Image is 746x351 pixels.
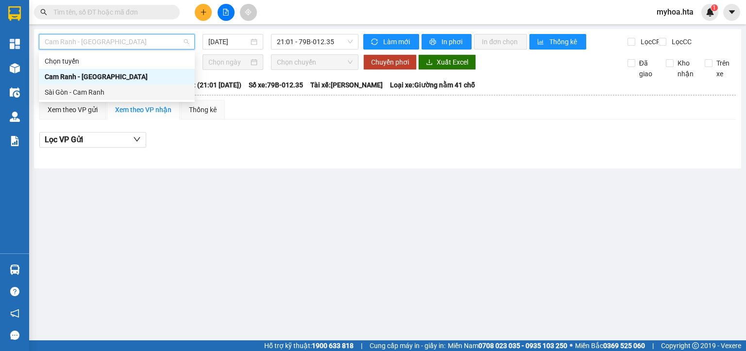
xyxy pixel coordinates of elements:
span: Làm mới [383,36,411,47]
button: bar-chartThống kê [529,34,586,50]
input: Tìm tên, số ĐT hoặc mã đơn [53,7,168,17]
span: Cung cấp máy in - giấy in: [370,340,445,351]
div: Thống kê [189,104,217,115]
button: printerIn phơi [422,34,472,50]
span: Loại xe: Giường nằm 41 chỗ [390,80,475,90]
span: 1 [712,4,716,11]
span: caret-down [728,8,736,17]
span: Tài xế: [PERSON_NAME] [310,80,383,90]
div: Chọn tuyến [39,53,195,69]
div: Xem theo VP gửi [48,104,98,115]
strong: 0369 525 060 [603,342,645,350]
span: printer [429,38,438,46]
div: Sài Gòn - Cam Ranh [45,87,189,98]
span: In phơi [441,36,464,47]
img: warehouse-icon [10,63,20,73]
span: Hỗ trợ kỹ thuật: [264,340,354,351]
img: icon-new-feature [706,8,714,17]
input: 14/08/2025 [208,36,248,47]
span: down [133,135,141,143]
span: | [361,340,362,351]
span: sync [371,38,379,46]
span: notification [10,309,19,318]
span: question-circle [10,287,19,296]
span: Chọn chuyến [277,55,353,69]
button: downloadXuất Excel [418,54,476,70]
button: aim [240,4,257,21]
img: solution-icon [10,136,20,146]
strong: 0708 023 035 - 0935 103 250 [478,342,567,350]
button: In đơn chọn [474,34,527,50]
span: Số xe: 79B-012.35 [249,80,303,90]
span: Lọc CR [637,36,662,47]
div: Sài Gòn - Cam Ranh [39,84,195,100]
span: message [10,331,19,340]
button: plus [195,4,212,21]
span: file-add [222,9,229,16]
img: warehouse-icon [10,112,20,122]
span: bar-chart [537,38,545,46]
button: Lọc VP Gửi [39,132,146,148]
div: Cam Ranh - Sài Gòn [39,69,195,84]
button: caret-down [723,4,740,21]
span: Cam Ranh - Sài Gòn [45,34,189,49]
input: Chọn ngày [208,57,248,67]
img: warehouse-icon [10,265,20,275]
span: search [40,9,47,16]
span: myhoa.hta [649,6,701,18]
div: Cam Ranh - [GEOGRAPHIC_DATA] [45,71,189,82]
span: Miền Nam [448,340,567,351]
button: file-add [218,4,235,21]
span: Lọc CC [668,36,693,47]
img: dashboard-icon [10,39,20,49]
span: | [652,340,654,351]
sup: 1 [711,4,718,11]
img: warehouse-icon [10,87,20,98]
span: Đã giao [635,58,659,79]
div: Xem theo VP nhận [115,104,171,115]
span: Trên xe [712,58,736,79]
button: syncLàm mới [363,34,419,50]
div: Chọn tuyến [45,56,189,67]
span: ⚪️ [570,344,573,348]
span: aim [245,9,252,16]
button: Chuyển phơi [363,54,417,70]
strong: 1900 633 818 [312,342,354,350]
span: plus [200,9,207,16]
span: Miền Bắc [575,340,645,351]
span: Chuyến: (21:01 [DATE]) [170,80,241,90]
span: Kho nhận [674,58,697,79]
img: logo-vxr [8,6,21,21]
span: Lọc VP Gửi [45,134,83,146]
span: 21:01 - 79B-012.35 [277,34,353,49]
span: Thống kê [549,36,578,47]
span: copyright [692,342,699,349]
